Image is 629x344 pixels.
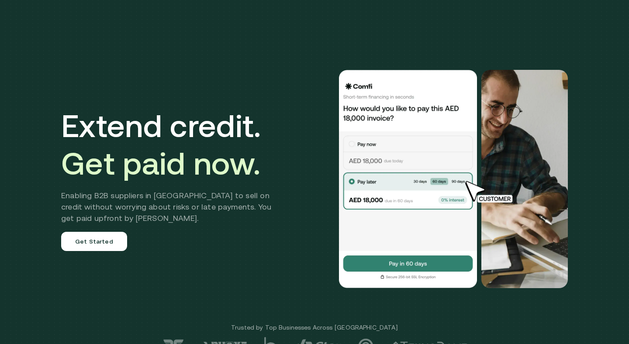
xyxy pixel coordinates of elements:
h1: Extend credit. [61,107,284,182]
img: Would you like to pay this AED 18,000.00 invoice? [338,70,478,288]
a: Get Started [61,232,127,251]
img: Would you like to pay this AED 18,000.00 invoice? [481,70,568,288]
span: Get paid now. [61,145,260,181]
img: cursor [459,180,522,204]
h2: Enabling B2B suppliers in [GEOGRAPHIC_DATA] to sell on credit without worrying about risks or lat... [61,190,284,224]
